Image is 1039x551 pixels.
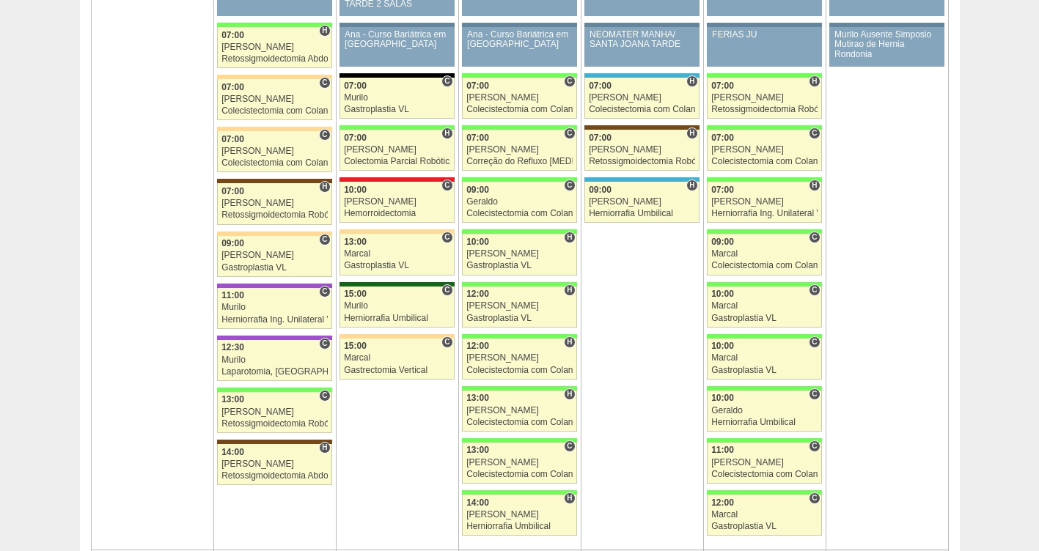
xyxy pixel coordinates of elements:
div: Key: Brasil [707,490,821,495]
div: Marcal [344,249,450,259]
div: Key: Brasil [707,177,821,182]
a: H 12:00 [PERSON_NAME] Colecistectomia com Colangiografia VL [462,339,576,380]
a: C 07:00 [PERSON_NAME] Colecistectomia com Colangiografia VL [217,131,331,172]
span: Consultório [809,388,820,400]
div: Colecistectomia com Colangiografia VL [711,470,818,479]
span: Hospital [686,127,697,139]
div: [PERSON_NAME] [344,145,450,155]
span: Hospital [686,180,697,191]
a: H 07:00 [PERSON_NAME] Retossigmoidectomia Robótica [584,130,699,171]
div: Key: Brasil [217,388,331,392]
div: Key: Brasil [462,334,576,339]
div: [PERSON_NAME] [221,251,328,260]
div: Key: Brasil [707,73,821,78]
span: 12:00 [466,341,489,351]
div: Key: Brasil [707,438,821,443]
div: [PERSON_NAME] [466,145,573,155]
span: 07:00 [221,30,244,40]
span: 10:00 [711,393,734,403]
div: Colecistectomia com Colangiografia VL [466,209,573,218]
div: Retossigmoidectomia Robótica [711,105,818,114]
span: 13:00 [221,394,244,404]
div: Key: Brasil [462,438,576,443]
a: H 14:00 [PERSON_NAME] Retossigmoidectomia Abdominal VL [217,444,331,485]
a: C 07:00 Murilo Gastroplastia VL [339,78,454,119]
div: Key: Aviso [462,23,576,27]
a: H 07:00 [PERSON_NAME] Colecistectomia com Colangiografia VL [584,78,699,119]
span: 14:00 [466,498,489,508]
div: Colecistectomia com Colangiografia VL [466,418,573,427]
a: C 11:00 Murilo Herniorrafia Ing. Unilateral VL [217,288,331,329]
span: Consultório [319,77,330,89]
span: 07:00 [589,133,612,143]
div: Colecistectomia com Colangiografia VL [221,106,328,116]
a: C 15:00 Marcal Gastrectomia Vertical [339,339,454,380]
div: Murilo [344,93,450,103]
div: [PERSON_NAME] [711,145,818,155]
div: [PERSON_NAME] [589,93,695,103]
span: 07:00 [344,81,367,91]
div: Murilo [221,355,328,365]
span: 13:00 [344,237,367,247]
div: FERIAS JU [712,30,817,40]
div: [PERSON_NAME] [589,145,695,155]
div: [PERSON_NAME] [711,197,818,207]
div: Ana - Curso Bariátrica em [GEOGRAPHIC_DATA] [345,30,449,49]
div: Key: IFOR [217,336,331,340]
div: Gastroplastia VL [466,314,573,323]
span: Consultório [441,284,452,296]
div: Key: Santa Maria [339,282,454,286]
span: 07:00 [221,82,244,92]
span: 07:00 [711,81,734,91]
div: Colectomia Parcial Robótica [344,157,450,166]
div: [PERSON_NAME] [221,147,328,156]
div: Key: Brasil [707,334,821,339]
span: 09:00 [466,185,489,195]
span: 07:00 [221,186,244,196]
span: Consultório [319,286,330,297]
div: Murilo [221,303,328,312]
div: Key: Aviso [707,23,821,27]
div: Herniorrafia Ing. Unilateral VL [221,315,328,325]
span: Hospital [686,75,697,87]
span: 07:00 [711,185,734,195]
a: H 07:00 [PERSON_NAME] Retossigmoidectomia Robótica [707,78,821,119]
div: Key: Santa Joana [217,440,331,444]
span: Consultório [809,127,820,139]
span: Consultório [319,390,330,402]
span: 12:30 [221,342,244,352]
a: H 12:00 [PERSON_NAME] Gastroplastia VL [462,286,576,328]
div: Colecistectomia com Colangiografia VL [221,158,328,168]
div: Marcal [711,510,818,519]
span: Hospital [441,127,452,139]
span: 12:00 [466,289,489,299]
div: Key: Neomater [584,177,699,182]
div: Gastroplastia VL [466,261,573,270]
a: C 07:00 [PERSON_NAME] Colecistectomia com Colangiografia VL [707,130,821,171]
div: Murilo [344,301,450,311]
span: 07:00 [344,133,367,143]
span: 07:00 [711,133,734,143]
div: Retossigmoidectomia Abdominal VL [221,471,328,481]
a: H 07:00 [PERSON_NAME] Herniorrafia Ing. Unilateral VL [707,182,821,223]
div: Murilo Ausente Simposio Mutirao de Hernia Rondonia [834,30,939,59]
a: C 09:00 [PERSON_NAME] Gastroplastia VL [217,236,331,277]
div: Colecistectomia com Colangiografia VL [466,105,573,114]
div: Key: Brasil [462,73,576,78]
div: Key: Bartira [217,232,331,236]
span: Hospital [319,25,330,37]
a: C 13:00 [PERSON_NAME] Colecistectomia com Colangiografia VL [462,443,576,484]
span: Consultório [809,440,820,452]
div: Key: Santa Joana [217,179,331,183]
a: Ana - Curso Bariátrica em [GEOGRAPHIC_DATA] [339,27,454,67]
a: H 09:00 [PERSON_NAME] Herniorrafia Umbilical [584,182,699,223]
a: C 09:00 Marcal Colecistectomia com Colangiografia VL [707,234,821,275]
div: [PERSON_NAME] [466,249,573,259]
div: Gastrectomia Vertical [344,366,450,375]
span: 07:00 [221,134,244,144]
div: Key: Brasil [462,386,576,391]
div: Retossigmoidectomia Robótica [589,157,695,166]
div: [PERSON_NAME] [466,458,573,467]
span: Consultório [319,338,330,350]
div: Key: Brasil [462,125,576,130]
